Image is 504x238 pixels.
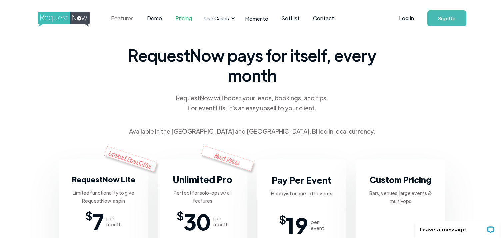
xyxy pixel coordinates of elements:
img: requestnow logo [38,12,102,27]
a: SetList [275,8,306,29]
div: Limited Time Offer [104,146,157,172]
a: Demo [140,8,169,29]
div: Perfect for solo-ops w/ all features [168,189,237,205]
div: Limited functionality to give RequestNow a spin [69,189,138,205]
div: Hobbyist or one-off events [271,189,332,197]
span: $ [85,211,92,219]
span: $ [177,211,184,219]
div: Bars, venues, large events & multi-ops [366,189,435,205]
iframe: LiveChat chat widget [410,217,504,238]
div: per event [311,219,324,231]
a: Contact [306,8,341,29]
div: Available in the [GEOGRAPHIC_DATA] and [GEOGRAPHIC_DATA]. Billed in local currency. [129,126,375,136]
strong: Pay Per Event [272,174,331,186]
h3: RequestNow Lite [72,173,135,186]
div: Use Cases [200,8,237,29]
span: RequestNow pays for itself, every month [125,45,379,85]
span: 19 [286,215,308,235]
div: Use Cases [204,15,229,22]
div: RequestNow will boost your leads, bookings, and tips. For event DJs, it's an easy upsell to your ... [175,93,329,113]
span: 7 [92,211,104,231]
h3: Unlimited Pro [173,173,232,186]
span: 30 [184,211,211,231]
strong: Custom Pricing [370,174,431,185]
a: Momento [239,9,275,28]
div: per month [106,215,122,227]
a: Sign Up [427,10,466,26]
div: Best Value [201,145,254,171]
a: Pricing [169,8,199,29]
div: per month [213,215,229,227]
a: Features [104,8,140,29]
a: Log In [392,7,421,30]
a: home [38,12,88,25]
span: $ [279,215,286,223]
